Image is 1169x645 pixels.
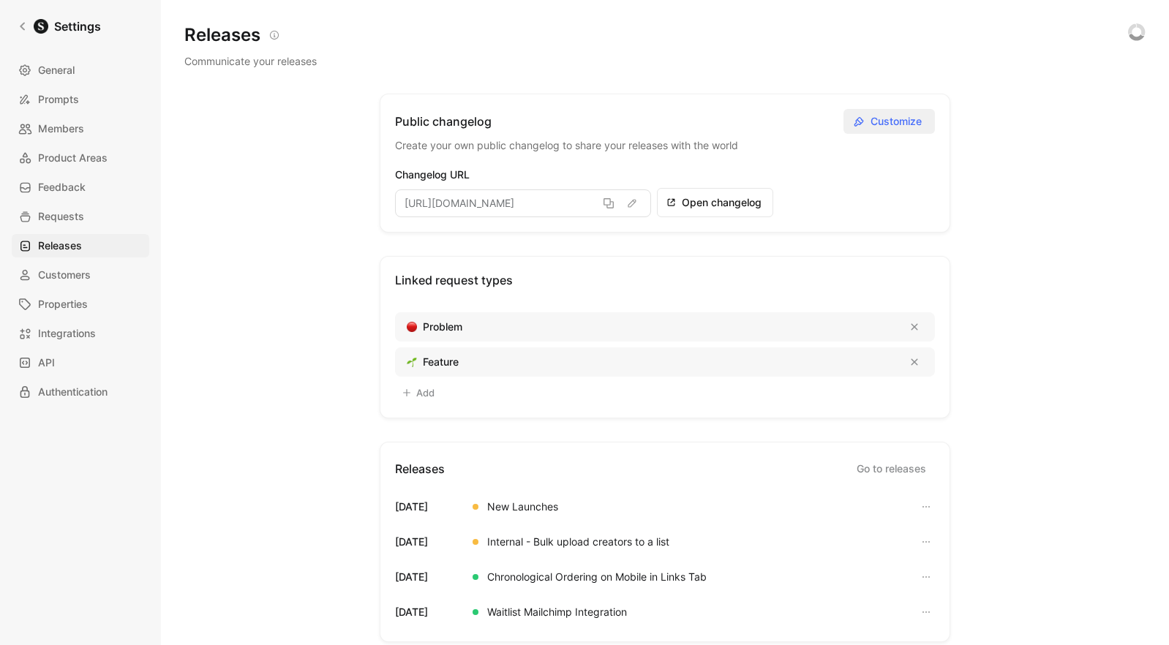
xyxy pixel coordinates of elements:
[38,295,88,313] span: Properties
[38,383,108,401] span: Authentication
[12,380,149,404] a: Authentication
[657,188,773,217] button: Open changelog
[12,293,149,316] a: Properties
[38,237,82,254] span: Releases
[12,176,149,199] a: Feedback
[871,113,925,130] span: Customize
[848,457,935,480] a: Go to releases
[12,12,107,41] a: Settings
[407,357,417,367] img: 🌱
[12,88,149,111] a: Prompts
[38,354,55,371] span: API
[12,205,149,228] a: Requests
[395,166,651,184] div: Changelog URL
[407,322,417,332] img: 🔴
[12,234,149,257] a: Releases
[682,194,764,211] span: Open changelog
[395,382,441,403] button: Add
[12,146,149,170] a: Product Areas
[12,351,149,374] a: API
[38,208,84,225] span: Requests
[395,312,935,342] a: 🔴Problem
[184,23,260,47] h1: Releases
[38,266,91,284] span: Customers
[395,533,464,551] div: [DATE]
[395,113,492,130] h5: Public changelog
[38,91,79,108] span: Prompts
[38,61,75,79] span: General
[12,117,149,140] a: Members
[12,322,149,345] a: Integrations
[184,53,317,70] p: Communicate your releases
[843,109,935,134] button: Customize
[395,137,935,154] span: Create your own public changelog to share your releases with the world
[38,325,96,342] span: Integrations
[487,533,669,551] div: Internal - Bulk upload creators to a list
[487,603,627,621] div: Waitlist Mailchimp Integration
[38,149,108,167] span: Product Areas
[395,498,464,516] div: [DATE]
[395,460,445,478] h5: Releases
[395,347,935,377] a: 🌱Feature
[395,271,935,289] h5: Linked request types
[487,498,558,516] div: New Launches
[12,59,149,82] a: General
[38,178,86,196] span: Feedback
[38,120,84,137] span: Members
[54,18,101,35] h1: Settings
[487,568,707,586] div: Chronological Ordering on Mobile in Links Tab
[12,263,149,287] a: Customers
[395,568,464,586] div: [DATE]
[395,603,464,621] div: [DATE]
